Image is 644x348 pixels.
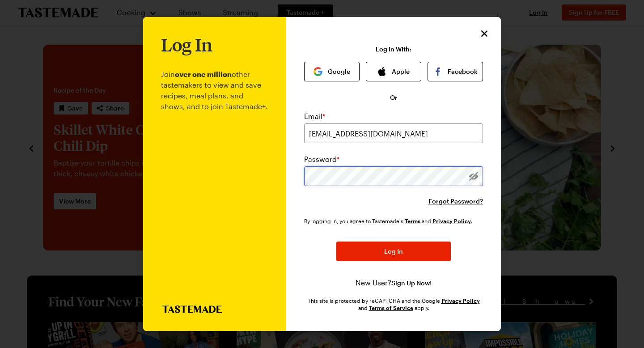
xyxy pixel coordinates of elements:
[356,278,391,287] span: New User?
[405,217,420,225] a: Tastemade Terms of Service
[304,216,476,225] div: By logging in, you agree to Tastemade's and
[391,279,432,288] button: Sign Up Now!
[161,55,268,306] p: Join other tastemakers to view and save recipes, meal plans, and shows, and to join Tastemade+.
[161,35,212,55] h1: Log In
[390,93,398,102] span: Or
[369,304,413,311] a: Google Terms of Service
[376,46,411,53] p: Log In With:
[304,297,483,311] div: This site is protected by reCAPTCHA and the Google and apply.
[304,154,339,165] label: Password
[366,62,421,81] button: Apple
[304,62,360,81] button: Google
[304,111,325,122] label: Email
[479,28,490,39] button: Close
[175,70,232,78] b: over one million
[428,197,483,206] button: Forgot Password?
[384,247,403,256] span: Log In
[336,242,451,261] button: Log In
[428,62,483,81] button: Facebook
[441,297,480,304] a: Google Privacy Policy
[432,217,472,225] a: Tastemade Privacy Policy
